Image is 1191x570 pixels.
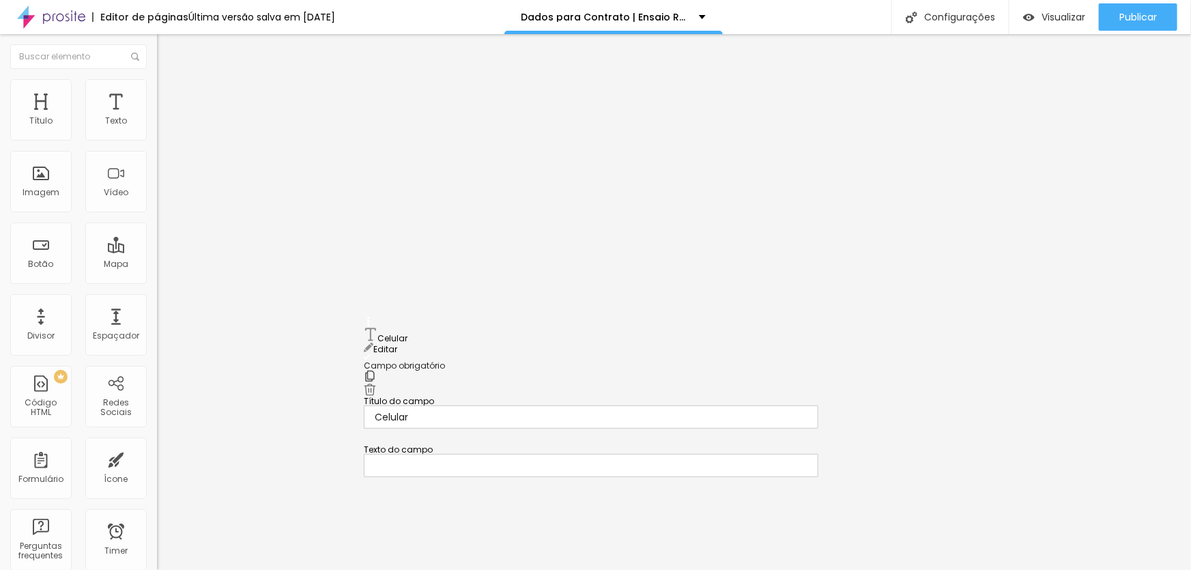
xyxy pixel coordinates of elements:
div: Formulário [18,474,63,484]
button: Visualizar [1009,3,1099,31]
div: Última versão salva em [DATE] [188,12,335,22]
div: Título [29,116,53,126]
p: Dados para Contrato | Ensaio Retratos [521,12,689,22]
div: Código HTML [14,398,68,418]
div: Mapa [104,259,128,269]
button: Publicar [1099,3,1177,31]
div: Texto [105,116,127,126]
img: view-1.svg [1023,12,1035,23]
div: Perguntas frequentes [14,541,68,561]
div: Editor de páginas [92,12,188,22]
div: Ícone [104,474,128,484]
img: Icone [131,53,139,61]
img: Icone [906,12,917,23]
div: Divisor [27,331,55,341]
div: Timer [104,546,128,556]
input: Buscar elemento [10,44,147,69]
div: Vídeo [104,188,128,197]
div: Espaçador [93,331,139,341]
div: Botão [29,259,54,269]
iframe: Editor [157,34,1191,570]
div: Imagem [23,188,59,197]
span: Visualizar [1042,12,1085,23]
span: Publicar [1119,12,1157,23]
div: Redes Sociais [89,398,143,418]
